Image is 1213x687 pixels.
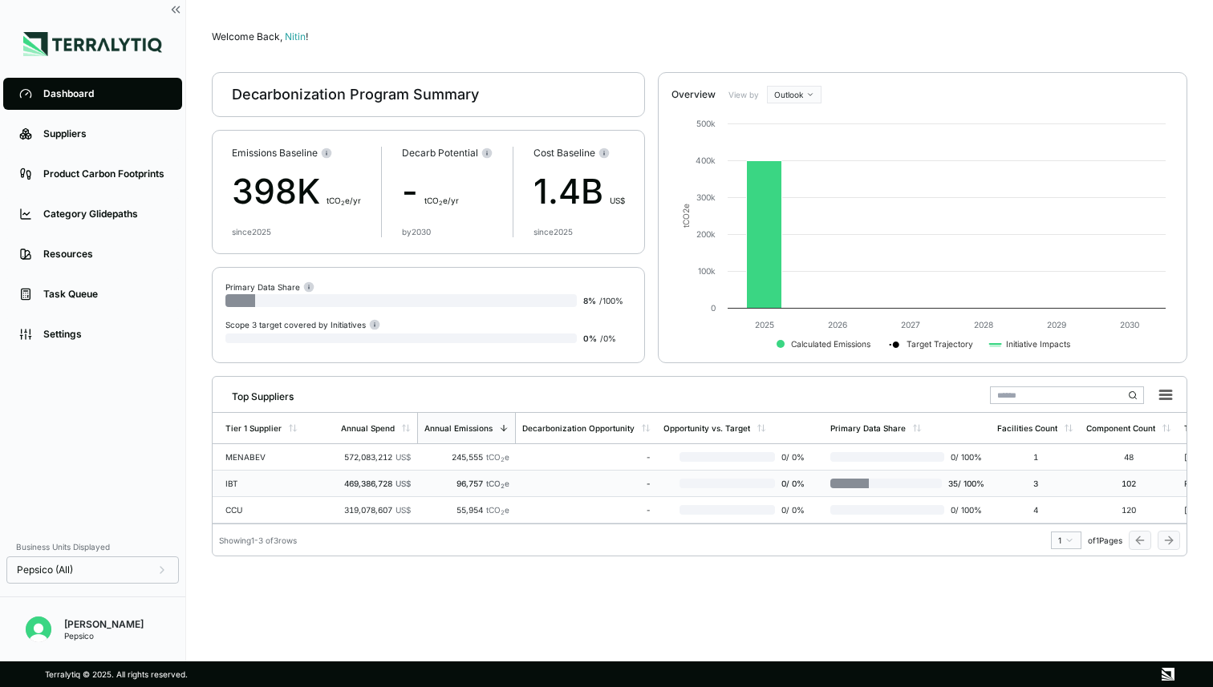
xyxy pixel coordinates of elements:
text: 2030 [1120,320,1139,329]
text: 300k [696,192,716,202]
div: 1.4B [533,166,625,217]
button: 1 [1051,531,1081,549]
tspan: 2 [681,208,691,213]
span: tCO e [486,452,509,462]
div: Decarbonization Program Summary [232,85,479,104]
text: 500k [696,119,716,128]
div: Primary Data Share [830,423,906,433]
div: Resources [43,248,166,261]
div: IBT [225,479,328,488]
div: Decarb Potential [402,147,493,160]
div: by 2030 [402,227,431,236]
text: 0 [711,303,716,313]
div: Settings [43,328,166,341]
div: 102 [1086,479,1171,488]
text: Target Trajectory [907,339,973,350]
span: tCO e [486,479,509,488]
text: 400k [696,156,716,165]
span: Nitin [285,30,308,42]
span: Outlook [774,90,803,99]
label: View by [728,90,761,99]
span: tCO e [486,505,509,515]
div: 319,078,607 [341,505,411,515]
span: 35 / 100 % [942,479,984,488]
text: 100k [698,266,716,276]
sub: 2 [501,483,505,490]
div: Annual Spend [341,423,395,433]
div: Showing 1 - 3 of 3 rows [219,535,297,545]
div: MENABEV [225,452,328,462]
img: Nitin Shetty [26,616,51,642]
text: Calculated Emissions [791,339,870,349]
div: 3 [997,479,1073,488]
div: Welcome Back, [212,30,1187,43]
span: ! [306,30,308,42]
button: Outlook [767,86,822,103]
text: 2029 [1047,320,1066,329]
div: Overview [671,88,716,101]
div: Suppliers [43,127,166,140]
div: Annual Emissions [424,423,493,433]
div: Opportunity vs. Target [663,423,750,433]
span: US$ [610,196,625,205]
div: Product Carbon Footprints [43,168,166,180]
span: t CO e/yr [424,196,459,205]
sub: 2 [501,456,505,463]
span: / 100 % [599,296,623,305]
text: 2027 [901,320,920,329]
div: Dashboard [43,87,166,100]
text: Initiative Impacts [1006,339,1070,350]
span: 8 % [583,296,596,305]
span: of 1 Pages [1088,535,1122,545]
div: 572,083,212 [341,452,411,462]
span: US$ [396,452,411,462]
div: Emissions Baseline [232,147,361,160]
div: Primary Data Share [225,281,314,293]
span: Pepsico (All) [17,564,73,576]
img: Logo [23,32,162,56]
sub: 2 [439,200,443,207]
div: Top Suppliers [219,384,294,403]
div: 4 [997,505,1073,515]
div: Facilities Count [997,423,1057,433]
text: 2028 [974,320,993,329]
div: 48 [1086,452,1171,462]
span: / 0 % [600,333,616,343]
span: 0 / 0 % [775,479,817,488]
sub: 2 [341,200,345,207]
div: Decarbonization Opportunity [522,423,635,433]
span: 0 / 0 % [775,452,817,462]
sub: 2 [501,509,505,516]
div: Cost Baseline [533,147,625,160]
span: 0 / 100 % [944,505,984,515]
div: 96,757 [424,479,509,488]
div: [PERSON_NAME] [64,618,144,631]
div: 55,954 [424,505,509,515]
div: Category Glidepaths [43,208,166,220]
div: Pepsico [64,631,144,641]
div: Scope 3 target covered by Initiatives [225,318,380,330]
div: - [402,166,493,217]
text: 2026 [828,320,847,329]
div: Business Units Displayed [6,537,179,556]
div: 120 [1086,505,1171,515]
div: - [522,479,651,488]
div: 245,555 [424,452,509,462]
span: US$ [396,505,411,515]
button: Open user button [19,610,58,649]
span: US$ [396,479,411,488]
div: 469,386,728 [341,479,411,488]
div: - [522,505,651,515]
div: since 2025 [232,227,271,236]
span: 0 / 0 % [775,505,817,515]
text: 200k [696,229,716,239]
div: CCU [225,505,328,515]
div: 1 [1058,535,1074,545]
div: 1 [997,452,1073,462]
span: 0 / 100 % [944,452,984,462]
div: since 2025 [533,227,573,236]
div: Component Count [1086,423,1155,433]
text: tCO e [681,204,691,228]
text: 2025 [755,320,774,329]
span: 0 % [583,333,597,343]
